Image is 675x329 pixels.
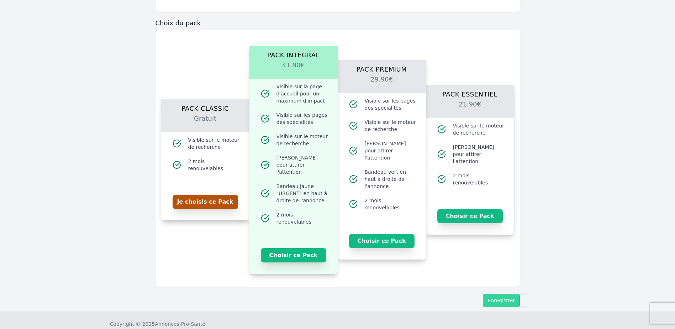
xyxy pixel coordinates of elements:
h2: 41.90€ [258,60,329,79]
a: Annonces-Pro-Santé [155,320,205,328]
span: [PERSON_NAME] pour attirer l'attention [276,154,329,176]
h2: 21.90€ [434,99,506,118]
span: [PERSON_NAME] pour attirer l'attention [365,140,417,161]
button: Choisir ce Pack [437,209,503,223]
span: Visible sur le moteur de recherche [188,136,241,151]
span: 2 mois renouvelables [188,158,241,172]
button: Choisir ce Pack [261,248,326,262]
span: Visible sur le moteur de recherche [276,133,329,147]
h2: 29.90€ [346,74,417,93]
h2: Gratuit [170,114,241,132]
h1: Pack Premium [346,60,417,74]
span: 2 mois renouvelables [365,197,417,211]
span: Visible sur les pages des spécialités [365,97,417,111]
span: 2 mois renouvelables [276,211,329,225]
div: Copyright © 2025 [110,320,205,328]
span: Visible sur les pages des spécialités [276,111,329,126]
span: 2 mois renouvelables [453,172,506,186]
h1: Pack Essentiel [434,85,506,99]
button: Choisir ce Pack [349,234,415,248]
span: Bandeau vert en haut à droite de l'annonce [365,168,417,190]
button: Je choisis ce Pack [173,195,238,209]
button: Enregistrer [483,294,520,307]
span: Visible sur le moteur de recherche [365,119,417,133]
span: Visible sur la page d'accueil pour un maximum d'impact [276,83,329,104]
span: [PERSON_NAME] pour attirer l'attention [453,143,506,165]
h1: Pack Intégral [258,46,329,60]
h3: Choix du pack [155,19,520,27]
h1: Pack Classic [170,99,241,114]
span: Bandeau jaune "URGENT" en haut à droite de l'annonce [276,183,329,204]
span: Visible sur le moteur de recherche [453,122,506,136]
